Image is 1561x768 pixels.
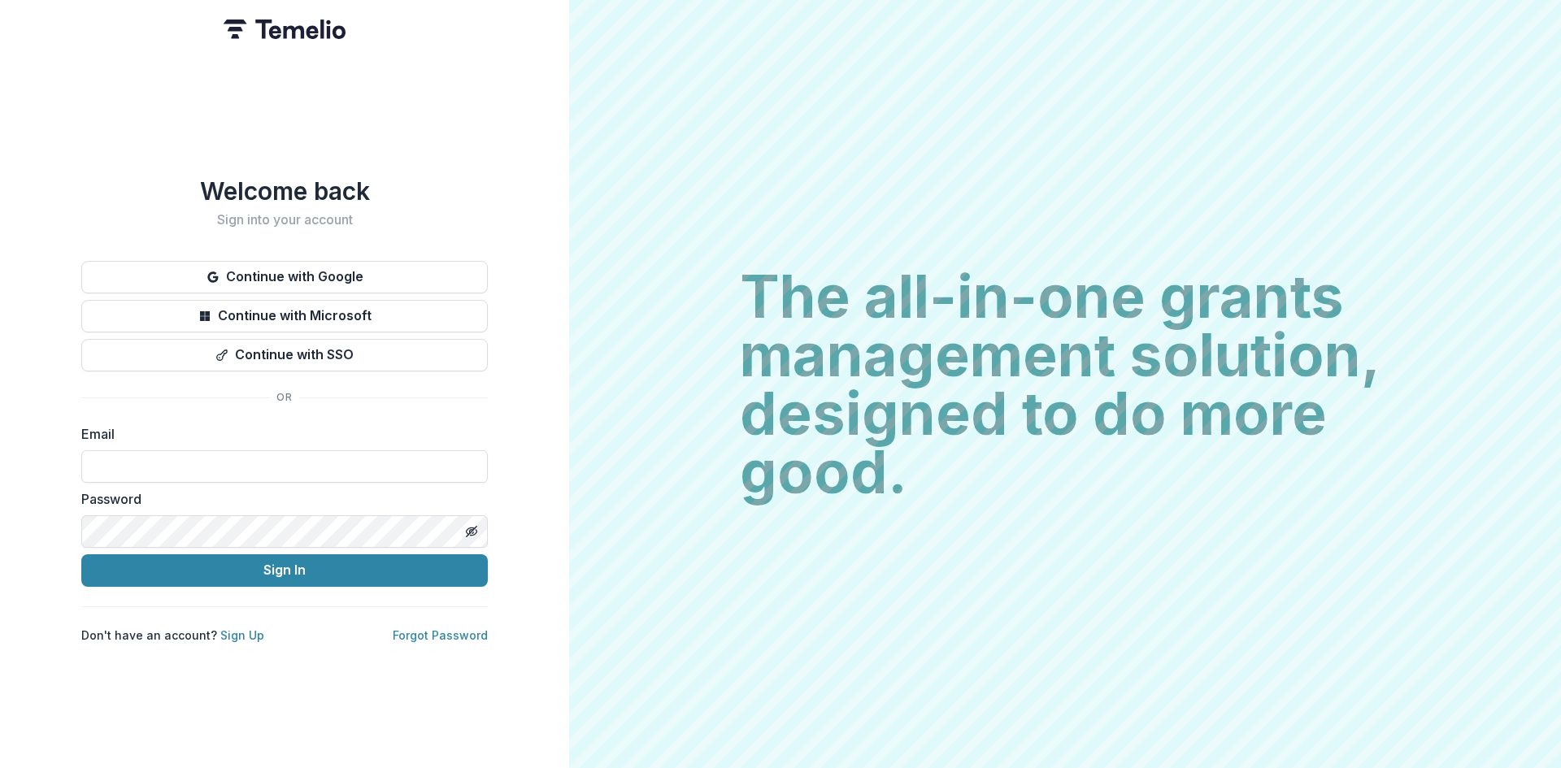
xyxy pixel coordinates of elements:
label: Email [81,424,478,444]
label: Password [81,489,478,509]
h1: Welcome back [81,176,488,206]
a: Sign Up [220,628,264,642]
button: Continue with Google [81,261,488,293]
button: Continue with SSO [81,339,488,371]
a: Forgot Password [393,628,488,642]
p: Don't have an account? [81,627,264,644]
button: Toggle password visibility [459,519,485,545]
button: Continue with Microsoft [81,300,488,332]
h2: Sign into your account [81,212,488,228]
button: Sign In [81,554,488,587]
img: Temelio [224,20,346,39]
